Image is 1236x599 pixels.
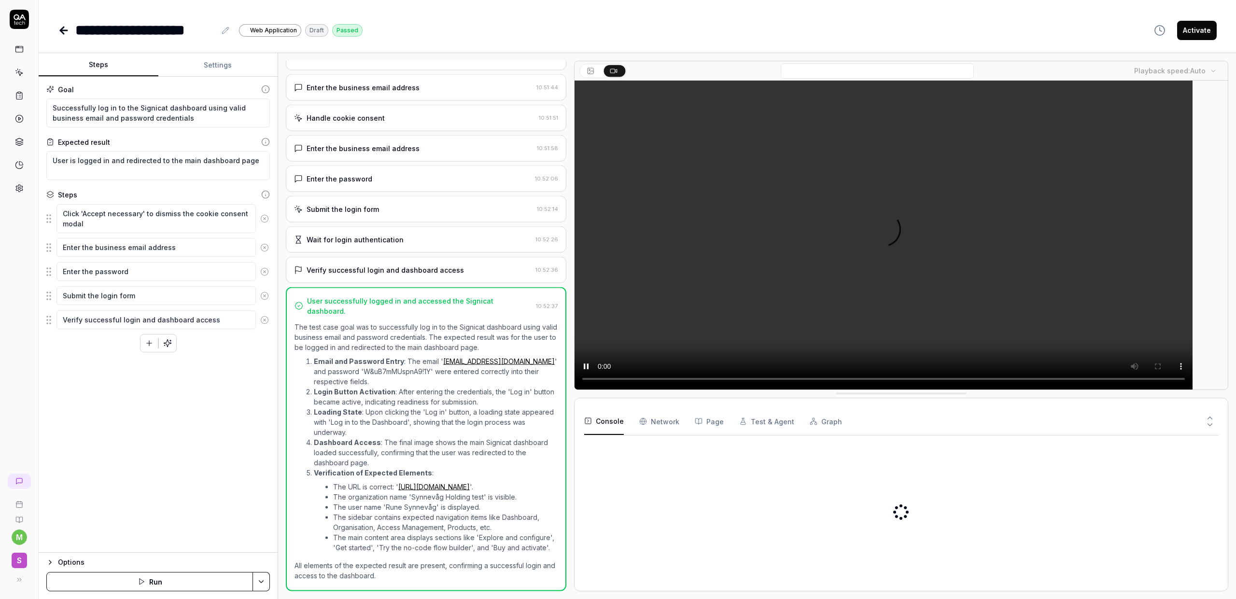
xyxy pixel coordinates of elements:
[314,357,404,365] strong: Email and Password Entry
[46,557,270,568] button: Options
[58,84,74,95] div: Goal
[314,437,558,468] li: : The final image shows the main Signicat dashboard loaded successfully, confirming that the user...
[12,529,27,545] button: m
[256,209,273,228] button: Remove step
[1148,21,1171,40] button: View version history
[314,468,558,555] li: :
[333,482,558,492] li: The URL is correct: ' '.
[1134,66,1206,76] div: Playback speed:
[314,408,362,416] strong: Loading State
[250,26,297,35] span: Web Application
[314,438,381,446] strong: Dashboard Access
[537,145,558,152] time: 10:51:58
[362,54,425,62] div: [URL][DOMAIN_NAME]
[307,265,464,275] div: Verify successful login and dashboard access
[39,54,158,77] button: Steps
[58,137,110,147] div: Expected result
[535,266,558,273] time: 10:52:36
[443,357,555,365] a: [EMAIL_ADDRESS][DOMAIN_NAME]
[314,356,558,387] li: : The email ' ' and password 'W&uB7mMUspnA9!1Y' were entered correctly into their respective fields.
[307,174,372,184] div: Enter the password
[46,262,270,282] div: Suggestions
[307,204,379,214] div: Submit the login form
[314,407,558,437] li: : Upon clicking the 'Log in' button, a loading state appeared with 'Log in to the Dashboard', sho...
[4,493,34,508] a: Book a call with us
[58,190,77,200] div: Steps
[1177,21,1217,40] button: Activate
[584,485,624,512] button: Console
[639,485,679,512] button: Network
[46,572,253,591] button: Run
[46,286,270,306] div: Suggestions
[4,508,34,524] a: Documentation
[8,474,31,489] a: New conversation
[307,83,420,93] div: Enter the business email address
[256,286,273,306] button: Remove step
[256,238,273,257] button: Remove step
[46,237,270,258] div: Suggestions
[256,310,273,330] button: Remove step
[307,235,404,245] div: Wait for login authentication
[239,24,301,37] a: Web Application
[295,322,558,352] p: The test case goal was to successfully log in to the Signicat dashboard using valid business emai...
[4,545,34,570] button: S
[536,84,558,91] time: 10:51:44
[398,483,470,491] a: [URL][DOMAIN_NAME]
[46,310,270,330] div: Suggestions
[46,204,270,234] div: Suggestions
[12,553,27,568] span: S
[535,175,558,182] time: 10:52:06
[256,262,273,281] button: Remove step
[535,236,558,243] time: 10:52:26
[294,54,352,62] div: Default environment
[810,485,842,512] button: Graph
[695,485,724,512] button: Page
[537,206,558,212] time: 10:52:14
[314,388,395,396] strong: Login Button Activation
[158,54,278,77] button: Settings
[314,469,432,477] strong: Verification of Expected Elements
[305,24,328,37] div: Draft
[307,296,532,316] div: User successfully logged in and accessed the Signicat dashboard.
[333,532,558,553] li: The main content area displays sections like 'Explore and configure', 'Get started', 'Try the no-...
[333,492,558,502] li: The organization name 'Synnevåg Holding test' is visible.
[295,560,558,581] p: All elements of the expected result are present, confirming a successful login and access to the ...
[739,485,794,512] button: Test & Agent
[333,502,558,512] li: The user name 'Rune Synnevåg' is displayed.
[539,114,558,121] time: 10:51:51
[332,24,363,37] div: Passed
[307,143,420,153] div: Enter the business email address
[314,387,558,407] li: : After entering the credentials, the 'Log in' button became active, indicating readiness for sub...
[536,302,558,309] time: 10:52:37
[307,113,385,123] div: Handle cookie consent
[333,512,558,532] li: The sidebar contains expected navigation items like Dashboard, Organisation, Access Management, P...
[58,557,270,568] div: Options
